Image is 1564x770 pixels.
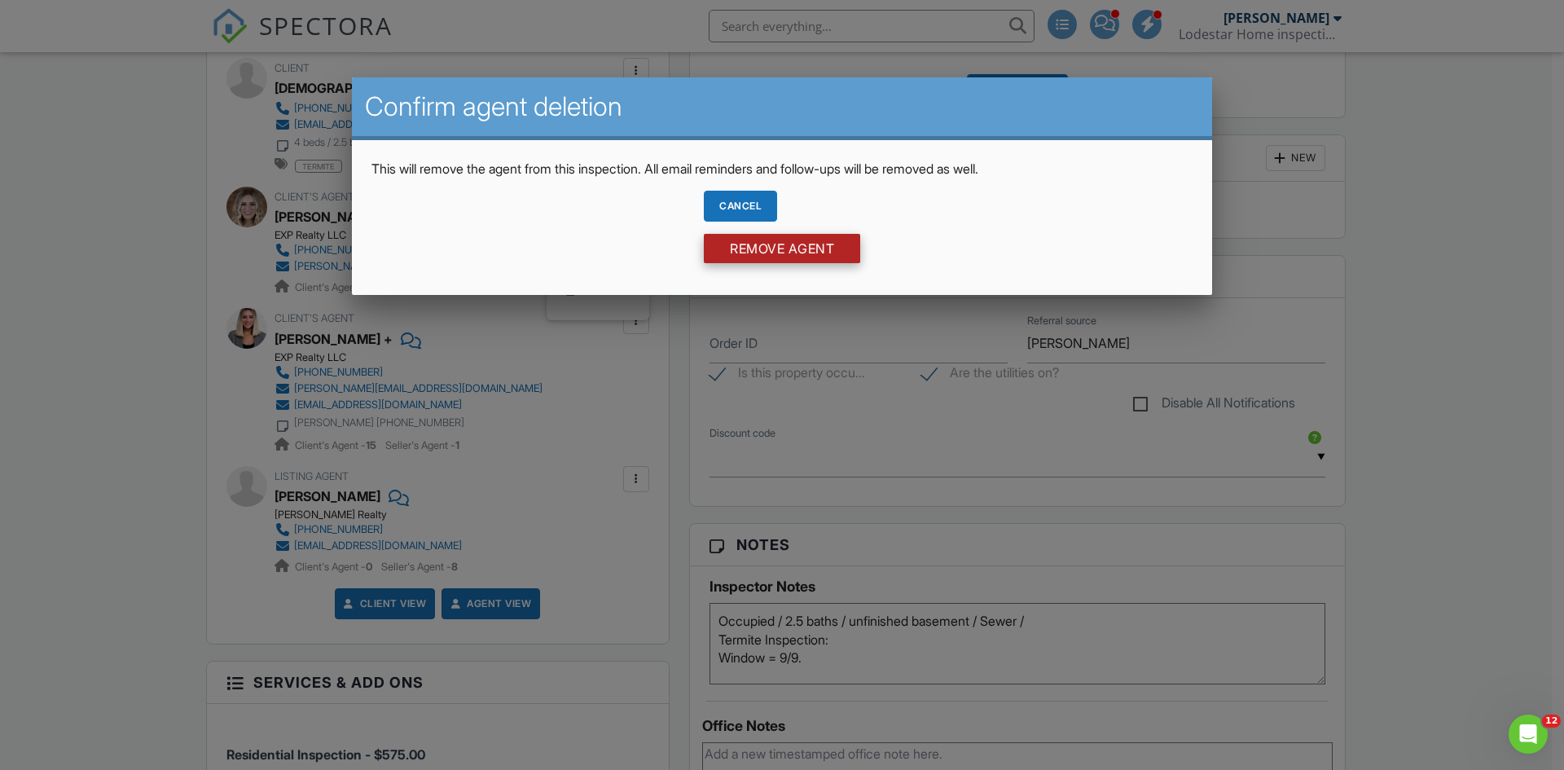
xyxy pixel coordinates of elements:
[365,90,1199,123] h2: Confirm agent deletion
[704,191,777,222] div: Cancel
[371,160,1193,178] p: This will remove the agent from this inspection. All email reminders and follow-ups will be remov...
[1542,715,1561,728] span: 12
[1509,715,1548,754] iframe: Intercom live chat
[704,234,860,263] input: Remove Agent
